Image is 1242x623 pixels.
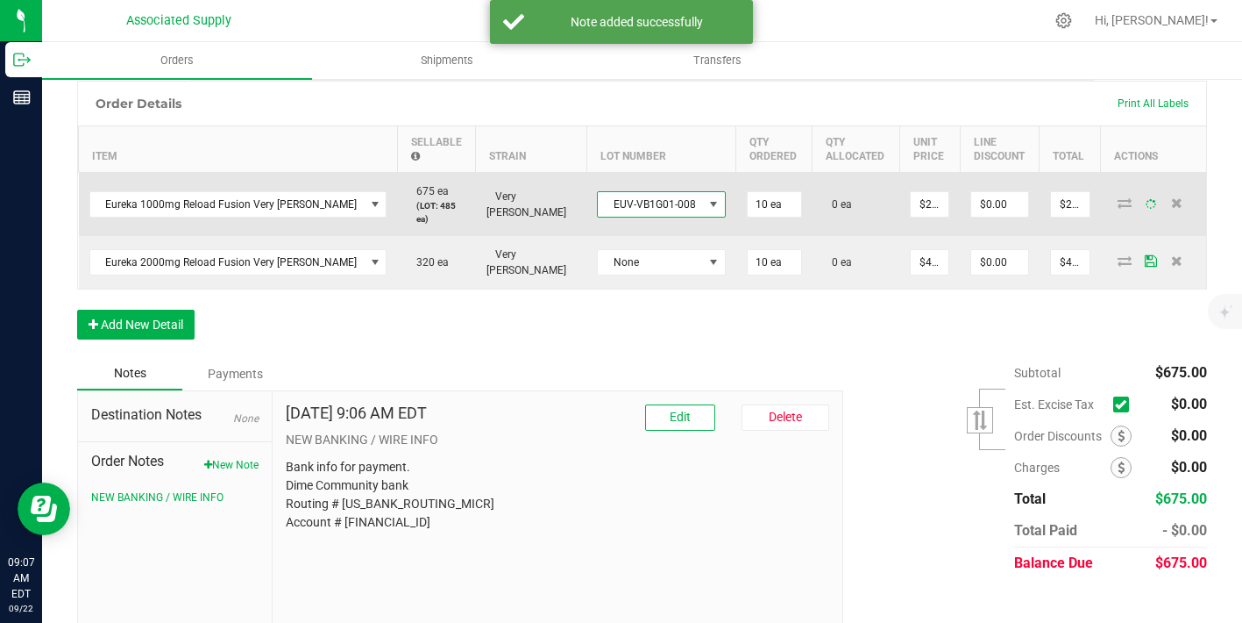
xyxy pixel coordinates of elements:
[586,125,736,172] th: Lot Number
[1162,522,1207,539] span: - $0.00
[1051,250,1089,275] input: 0
[182,358,287,390] div: Payments
[286,431,829,449] p: NEW BANKING / WIRE INFO
[911,192,948,217] input: 0
[769,410,802,424] span: Delete
[77,310,195,340] button: Add New Detail
[1113,392,1137,416] span: Calculate excise tax
[126,13,231,28] span: Associated Supply
[91,451,259,472] span: Order Notes
[89,249,387,276] span: NO DATA FOUND
[813,125,899,172] th: Qty Allocated
[408,199,465,226] p: (LOT: 485 ea)
[971,192,1028,217] input: 0
[96,97,181,111] h1: Order Details
[42,42,312,79] a: Orders
[79,125,398,172] th: Item
[1014,366,1061,380] span: Subtotal
[286,458,829,532] p: Bank info for payment. Dime Community bank Routing # [US_BANK_ROUTING_MICR] Account # [FINANCIAL_ID]
[1051,192,1089,217] input: 0
[476,125,587,172] th: Strain
[13,51,31,68] inline-svg: Outbound
[1171,459,1207,476] span: $0.00
[204,457,259,473] button: New Note
[971,250,1028,275] input: 0
[582,42,852,79] a: Transfers
[1138,255,1164,266] span: Save Order Detail
[397,53,497,68] span: Shipments
[823,256,852,269] span: 0 ea
[748,192,801,217] input: 0
[1155,364,1207,381] span: $675.00
[823,198,852,211] span: 0 ea
[77,357,182,390] div: Notes
[8,602,34,615] p: 09/22
[1014,397,1106,412] span: Est. Excise Tax
[408,256,449,269] span: 320 ea
[911,250,948,275] input: 0
[408,185,449,197] span: 675 ea
[670,53,765,68] span: Transfers
[736,125,813,172] th: Qty Ordered
[1014,522,1077,539] span: Total Paid
[1014,555,1093,571] span: Balance Due
[91,405,259,426] span: Destination Notes
[1171,427,1207,444] span: $0.00
[534,13,740,31] div: Note added successfully
[645,405,715,431] button: Edit
[1155,491,1207,507] span: $675.00
[960,125,1040,172] th: Line Discount
[137,53,217,68] span: Orders
[1155,555,1207,571] span: $675.00
[1095,13,1209,27] span: Hi, [PERSON_NAME]!
[1040,125,1101,172] th: Total
[1164,255,1190,266] span: Delete Order Detail
[486,190,566,218] span: Very [PERSON_NAME]
[1171,396,1207,412] span: $0.00
[286,405,427,422] h4: [DATE] 9:06 AM EDT
[1118,97,1189,110] span: Print All Labels
[748,250,801,275] input: 0
[1101,125,1206,172] th: Actions
[1014,461,1111,475] span: Charges
[598,250,703,275] span: None
[312,42,582,79] a: Shipments
[1014,429,1111,443] span: Order Discounts
[598,192,703,217] span: EUV-VB1G01-008
[90,192,365,217] span: Eureka 1000mg Reload Fusion Very [PERSON_NAME]
[233,412,259,425] span: None
[486,248,566,276] span: Very [PERSON_NAME]
[742,405,829,431] button: Delete
[1053,12,1075,29] div: Manage settings
[1138,199,1164,210] span: Save Order Detail
[899,125,960,172] th: Unit Price
[13,89,31,106] inline-svg: Reports
[8,555,34,602] p: 09:07 AM EDT
[90,250,365,275] span: Eureka 2000mg Reload Fusion Very [PERSON_NAME]
[670,410,691,424] span: Edit
[18,483,70,535] iframe: Resource center
[1014,491,1046,507] span: Total
[89,191,387,218] span: NO DATA FOUND
[397,125,476,172] th: Sellable
[91,490,224,505] button: NEW BANKING / WIRE INFO
[1164,197,1190,208] span: Delete Order Detail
